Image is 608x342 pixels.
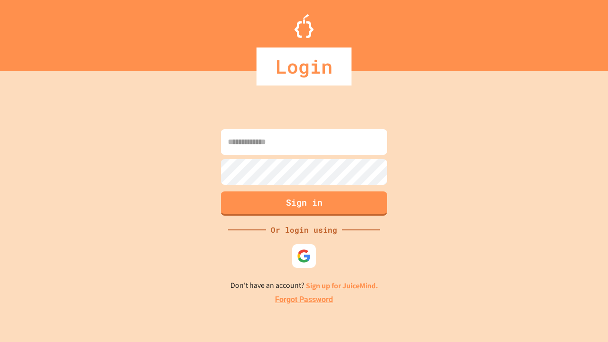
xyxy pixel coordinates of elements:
[294,14,313,38] img: Logo.svg
[256,47,351,85] div: Login
[266,224,342,236] div: Or login using
[297,249,311,263] img: google-icon.svg
[306,281,378,291] a: Sign up for JuiceMind.
[230,280,378,292] p: Don't have an account?
[221,191,387,216] button: Sign in
[275,294,333,305] a: Forgot Password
